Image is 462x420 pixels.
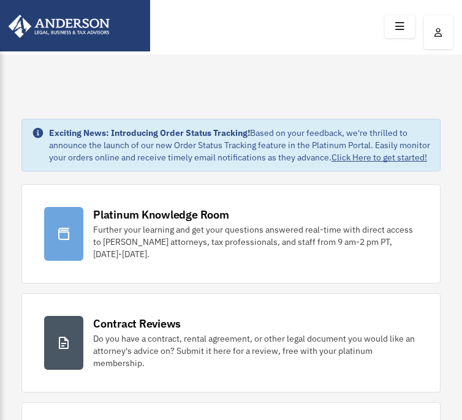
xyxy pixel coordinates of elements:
div: Platinum Knowledge Room [93,207,229,222]
strong: Exciting News: Introducing Order Status Tracking! [49,127,250,138]
div: Do you have a contract, rental agreement, or other legal document you would like an attorney's ad... [93,332,418,369]
div: Contract Reviews [93,316,181,331]
div: Further your learning and get your questions answered real-time with direct access to [PERSON_NAM... [93,223,418,260]
a: Contract Reviews Do you have a contract, rental agreement, or other legal document you would like... [21,293,441,392]
a: Platinum Knowledge Room Further your learning and get your questions answered real-time with dire... [21,184,441,283]
div: Based on your feedback, we're thrilled to announce the launch of our new Order Status Tracking fe... [49,127,430,163]
a: Click Here to get started! [331,152,427,163]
